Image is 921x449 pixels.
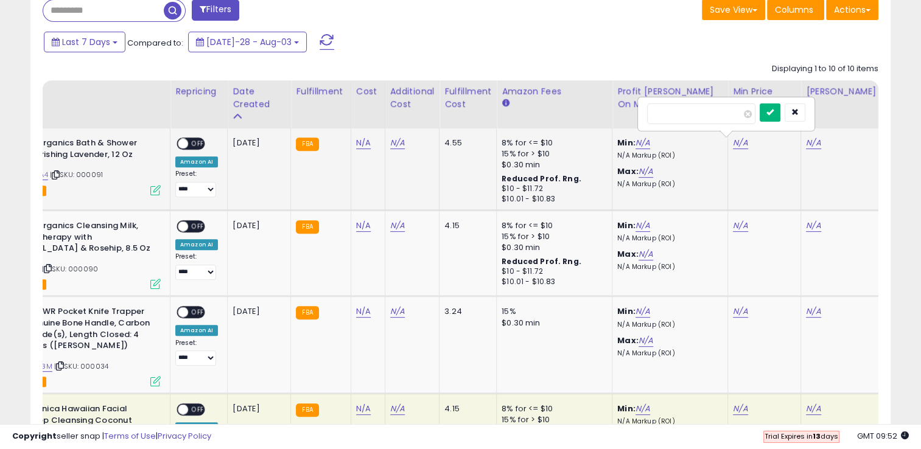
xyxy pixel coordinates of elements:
a: N/A [356,403,371,415]
a: N/A [733,403,748,415]
p: N/A Markup (ROI) [617,234,718,243]
div: Fulfillment Cost [444,85,491,111]
div: [DATE] [233,137,281,148]
b: Case XX WR Pocket Knife Trapper With Genuine Bone Handle, Carbon Steel Blade(s), Length Closed: 4... [5,306,153,354]
div: $0.30 min [502,242,603,253]
button: [DATE]-28 - Aug-03 [188,32,307,52]
a: N/A [806,137,821,149]
span: OFF [188,405,208,415]
a: N/A [806,403,821,415]
th: The percentage added to the cost of goods (COGS) that forms the calculator for Min & Max prices. [612,80,728,128]
div: Fulfillment [296,85,345,98]
a: N/A [390,137,405,149]
div: Preset: [175,339,218,366]
b: Min: [617,403,636,414]
div: $10 - $11.72 [502,184,603,194]
small: FBA [296,403,318,417]
div: 4.15 [444,220,487,231]
a: N/A [733,220,748,232]
a: N/A [806,220,821,232]
strong: Copyright [12,430,57,442]
span: 2025-08-11 09:52 GMT [857,430,909,442]
b: Avalon Organics Cleansing Milk, Wrinkle Therapy with [MEDICAL_DATA] & Rosehip, 8.5 Oz [5,220,153,257]
b: Max: [617,248,639,260]
div: 4.55 [444,137,487,148]
p: N/A Markup (ROI) [617,151,718,160]
p: N/A Markup (ROI) [617,321,718,329]
div: 15% [502,306,603,317]
b: Min: [617,220,636,231]
b: Reduced Prof. Rng. [502,256,581,266]
b: Max: [617,335,639,346]
div: Profit [PERSON_NAME] on Min/Max [617,85,723,111]
div: 8% for <= $10 [502,137,603,148]
a: N/A [639,165,653,178]
button: Last 7 Days [44,32,125,52]
a: Privacy Policy [158,430,211,442]
div: [DATE] [233,306,281,317]
small: FBA [296,220,318,234]
div: Cost [356,85,380,98]
a: N/A [636,403,650,415]
b: 13 [813,431,821,441]
span: Trial Expires in days [765,431,838,441]
div: [PERSON_NAME] [806,85,878,98]
b: Min: [617,137,636,148]
b: Min: [617,305,636,317]
div: Amazon AI [175,239,218,250]
p: N/A Markup (ROI) [617,180,718,189]
div: Displaying 1 to 10 of 10 items [772,63,878,75]
a: N/A [390,305,405,318]
a: N/A [806,305,821,318]
b: Max: [617,165,639,177]
div: 8% for <= $10 [502,220,603,231]
span: | SKU: 000090 [42,264,98,274]
a: N/A [390,403,405,415]
small: FBA [296,306,318,319]
span: OFF [188,307,208,318]
div: $0.30 min [502,159,603,170]
a: N/A [356,305,371,318]
a: N/A [390,220,405,232]
div: $0.30 min [502,318,603,329]
a: N/A [636,305,650,318]
span: Compared to: [127,37,183,49]
div: $10.01 - $10.83 [502,194,603,204]
a: N/A [639,335,653,347]
div: Preset: [175,170,218,197]
div: Amazon Fees [502,85,607,98]
span: Last 7 Days [62,36,110,48]
div: seller snap | | [12,431,211,442]
div: 4.15 [444,403,487,414]
a: N/A [356,137,371,149]
a: Terms of Use [104,430,156,442]
a: N/A [733,305,748,318]
div: $10.01 - $10.83 [502,277,603,287]
p: N/A Markup (ROI) [617,349,718,358]
b: Avalon Organics Bath & Shower Gel, Nourishing Lavender, 12 Oz [5,137,153,163]
span: OFF [188,139,208,149]
span: | SKU: 000034 [54,361,108,371]
div: 15% for > $10 [502,231,603,242]
div: Amazon AI [175,156,218,167]
div: [DATE] [233,220,281,231]
small: FBA [296,137,318,151]
a: N/A [639,248,653,260]
div: 15% for > $10 [502,148,603,159]
b: Reduced Prof. Rng. [502,173,581,184]
div: 3.24 [444,306,487,317]
p: N/A Markup (ROI) [617,263,718,271]
a: N/A [636,137,650,149]
div: Amazon AI [175,325,218,336]
span: Columns [775,4,813,16]
div: 8% for <= $10 [502,403,603,414]
div: Min Price [733,85,796,98]
div: Date Created [233,85,285,111]
small: Amazon Fees. [502,98,509,109]
span: OFF [188,221,208,232]
a: N/A [733,137,748,149]
span: | SKU: 000091 [50,170,103,179]
div: Repricing [175,85,222,98]
b: Alba Botanica Hawaiian Facial Wash, Deep Cleansing Coconut Milk, 8 Oz [1,403,149,440]
span: [DATE]-28 - Aug-03 [206,36,292,48]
